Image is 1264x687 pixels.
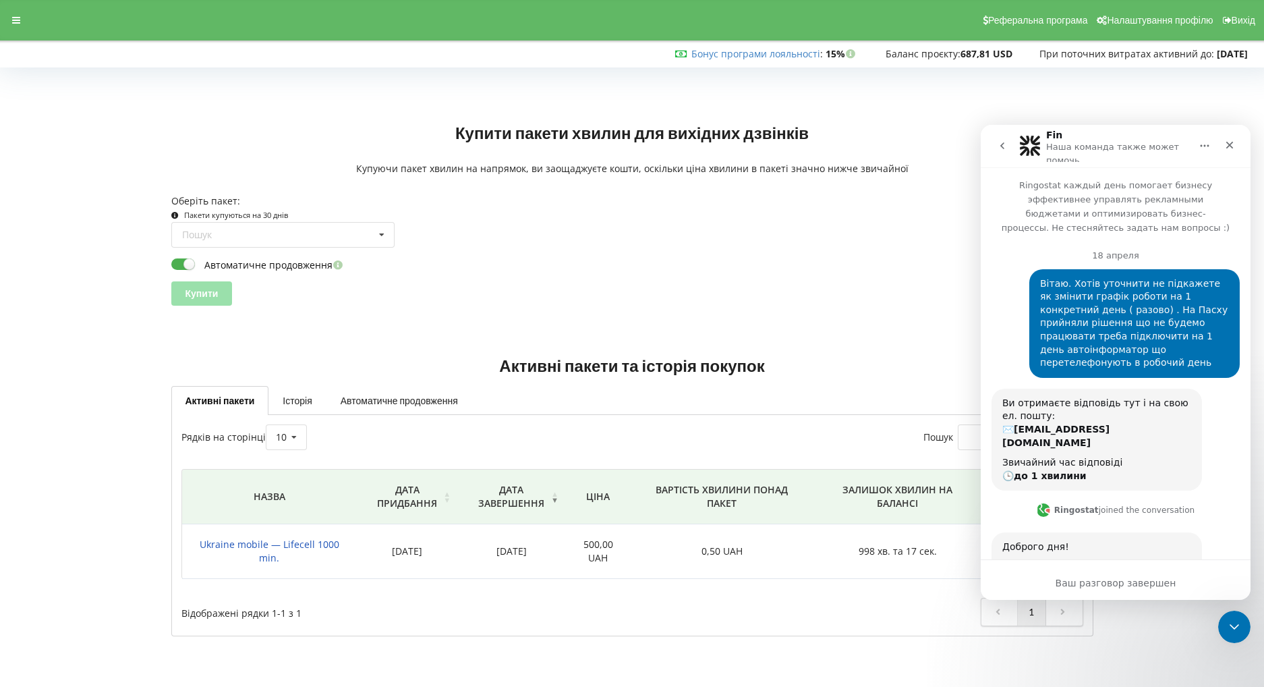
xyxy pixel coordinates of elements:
[1039,47,1214,60] span: При поточних витратах активний до:
[171,356,1093,377] h2: Активні пакети та історія покупок
[988,15,1088,26] span: Реферальна програма
[631,470,813,524] th: Вартість хвилини понад пакет
[276,433,287,442] div: 10
[1232,15,1255,26] span: Вихід
[886,47,960,60] span: Баланс проєкту:
[1018,599,1046,626] a: 1
[958,424,1083,450] input: Пошук
[333,260,344,269] i: Увімкніть цю опцію, щоб автоматично продовжувати дію пакету в день її завершення. Кошти на продов...
[182,230,212,240] div: Пошук
[565,470,631,524] th: Ціна
[181,598,565,620] div: Відображені рядки 1-1 з 1
[960,47,1012,60] strong: 687,81 USD
[826,47,859,60] strong: 15%
[1217,47,1248,60] strong: [DATE]
[1107,15,1213,26] span: Налаштування профілю
[813,524,983,579] td: 998 хв. та 17 сек.
[268,386,326,414] a: Історія
[631,524,813,579] td: 0,50 UAH
[457,470,565,524] th: Дата завершення: activate to sort column ascending
[691,47,820,60] a: Бонус програми лояльності
[184,210,288,220] small: Пакети купуються на 30 днів
[457,524,565,579] td: [DATE]
[455,123,809,144] h2: Купити пакети хвилин для вихідних дзвінків
[923,431,1083,443] label: Пошук
[357,524,457,579] td: [DATE]
[691,47,823,60] span: :
[171,162,1093,175] p: Купуючи пакет хвилин на напрямок, ви заощаджуєте кошти, оскільки ціна хвилини в пакеті значно ниж...
[171,386,269,415] a: Активні пакети
[200,538,339,564] span: Ukraine mobile — Lifecell 1000 min.
[181,431,307,443] label: Рядків на сторінці
[357,470,457,524] th: Дата придбання: activate to sort column ascending
[326,386,472,414] a: Автоматичне продовження
[813,470,983,524] th: Залишок хвилин на балансі
[171,194,1093,305] form: Оберіть пакет:
[182,470,357,524] th: Назва
[565,524,631,579] td: 500,00 UAH
[981,125,1251,600] iframe: Intercom live chat
[171,257,346,271] label: Автоматичне продовження
[1218,611,1251,643] iframe: Intercom live chat
[22,416,210,429] div: Доброго дня!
